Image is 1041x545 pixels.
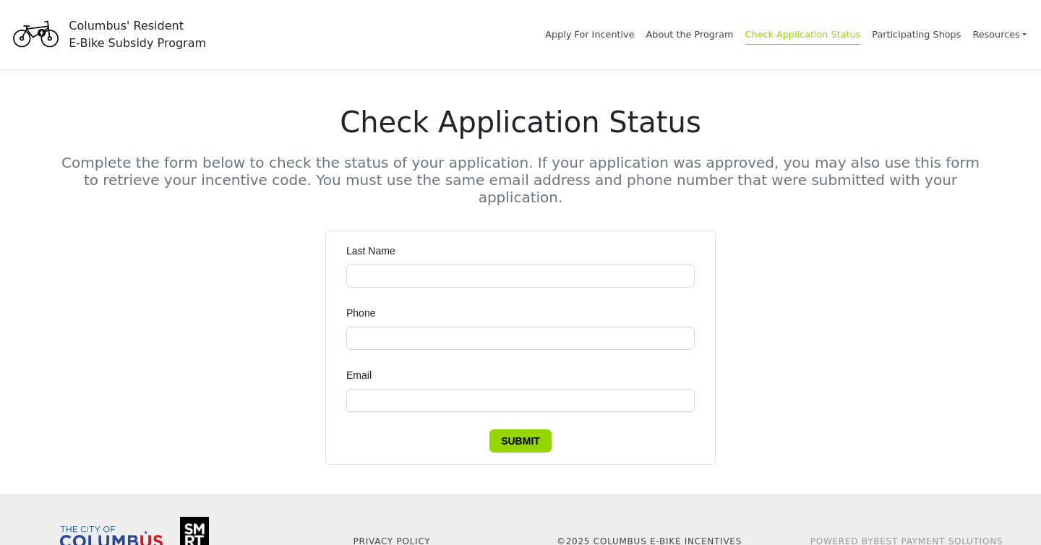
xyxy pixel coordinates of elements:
[9,9,63,60] img: Program logo
[501,433,540,449] span: Submit
[489,429,552,452] button: Submit
[545,29,634,40] a: Apply For Incentive
[972,22,1027,47] a: Resources
[646,29,734,40] a: About the Program
[346,305,385,321] label: Phone
[872,29,961,40] a: Participating Shops
[61,154,980,206] h5: Complete the form below to check the status of your application. If your application was approved...
[346,367,382,383] label: Email
[745,29,861,45] a: Check Application Status
[346,243,406,259] label: Last Name
[346,327,695,350] input: Phone
[346,265,695,288] input: Last Name
[61,105,980,140] h1: Check Application Status
[69,17,206,52] div: Columbus' Resident E-Bike Subsidy Program
[346,389,695,412] input: Email
[9,25,206,43] a: Columbus' ResidentE-Bike Subsidy Program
